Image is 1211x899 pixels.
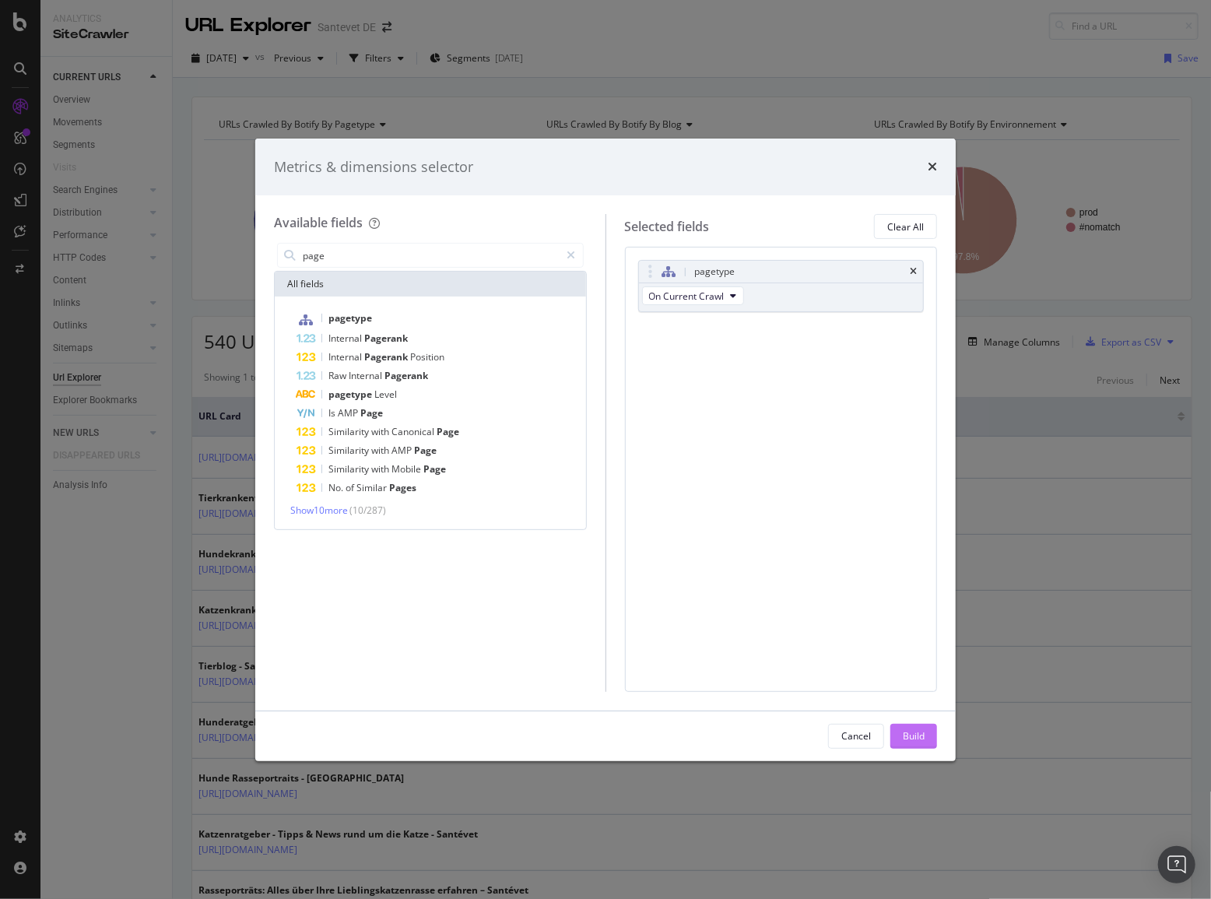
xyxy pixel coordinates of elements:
button: Build [890,724,937,749]
div: Selected fields [625,218,710,236]
span: ( 10 / 287 ) [349,504,386,517]
div: Available fields [274,214,363,231]
span: with [371,444,391,457]
div: Metrics & dimensions selector [274,157,473,177]
div: modal [255,139,956,761]
span: Position [410,350,444,363]
span: Internal [349,369,384,382]
div: Open Intercom Messenger [1158,846,1195,883]
button: On Current Crawl [642,286,744,305]
span: Raw [328,369,349,382]
span: Pages [389,481,416,494]
div: pagetypetimesOn Current Crawl [638,260,925,312]
span: AMP [391,444,414,457]
span: Page [414,444,437,457]
span: AMP [338,406,360,420]
div: times [910,267,917,276]
span: Similarity [328,444,371,457]
input: Search by field name [301,244,560,267]
div: Build [903,729,925,743]
span: pagetype [328,311,372,325]
span: Pagerank [364,332,408,345]
span: pagetype [328,388,374,401]
span: with [371,462,391,476]
div: All fields [275,272,586,297]
span: with [371,425,391,438]
span: Level [374,388,397,401]
span: Mobile [391,462,423,476]
span: Pagerank [384,369,428,382]
span: Page [360,406,383,420]
span: On Current Crawl [649,290,725,303]
span: Similarity [328,462,371,476]
span: Page [423,462,446,476]
span: Similar [356,481,389,494]
span: Internal [328,350,364,363]
button: Clear All [874,214,937,239]
div: Cancel [841,729,871,743]
span: Pagerank [364,350,410,363]
span: Canonical [391,425,437,438]
span: Is [328,406,338,420]
div: Clear All [887,220,924,234]
span: Show 10 more [290,504,348,517]
span: No. [328,481,346,494]
button: Cancel [828,724,884,749]
span: Page [437,425,459,438]
span: Internal [328,332,364,345]
span: Similarity [328,425,371,438]
div: pagetype [695,264,735,279]
span: of [346,481,356,494]
div: times [928,157,937,177]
